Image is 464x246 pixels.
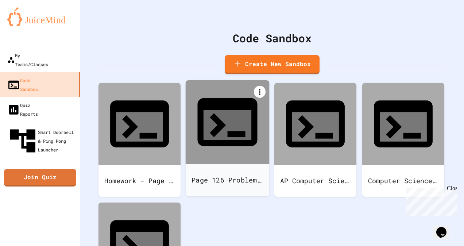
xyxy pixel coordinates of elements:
iframe: chat widget [403,185,457,216]
img: logo-orange.svg [7,7,73,26]
a: Page 126 Problem 11 Lab - AP Computer Science [186,80,270,196]
div: Homework - Page 130 Problem #23 - AP Computer Science [98,165,181,197]
a: AP Computer Science Summer Homework [274,83,356,197]
a: Create New Sandbox [225,55,320,74]
div: Code Sandbox [7,76,38,93]
div: My Teams/Classes [7,51,48,69]
div: Smart Doorbell & Ping Pong Launcher [7,126,77,156]
iframe: chat widget [433,217,457,239]
div: Page 126 Problem 11 Lab - AP Computer Science [186,164,270,196]
div: Chat with us now!Close [3,3,50,46]
div: AP Computer Science Summer Homework [274,165,356,197]
a: Homework - Page 130 Problem #23 - AP Computer Science [98,83,181,197]
div: Code Sandbox [98,30,446,46]
div: Computer Science Project [362,165,444,197]
a: Join Quiz [4,169,76,187]
div: Quiz Reports [7,101,38,118]
a: Computer Science Project [362,83,444,197]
